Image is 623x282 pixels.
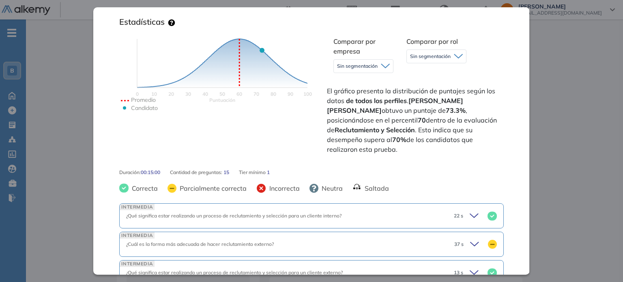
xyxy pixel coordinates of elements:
span: Parcialmente correcta [176,183,247,193]
strong: [PERSON_NAME] [327,106,382,114]
text: Candidato [131,104,158,112]
span: 13 s [454,269,463,276]
span: Sin segmentación [337,63,378,69]
span: Neutra [318,183,343,193]
strong: Reclutamiento y Selección [335,126,415,134]
h3: Estadísticas [119,17,165,27]
span: INTERMEDIA [120,260,155,267]
text: 30 [185,91,191,97]
span: ¿Cuál es la forma más adecuada de hacer reclutamiento externo? [126,241,274,247]
strong: 70% [392,136,406,144]
iframe: Chat Widget [582,243,623,282]
span: ¿Qué significa estar realizando un proceso de reclutamiento y selección para un cliente interno? [126,213,342,219]
span: Saltada [361,183,389,193]
span: Cantidad de preguntas: [170,169,223,176]
text: 10 [151,91,157,97]
text: 100 [303,91,312,97]
text: 80 [271,91,276,97]
strong: de todos los perfiles [346,97,407,105]
span: 15 [223,169,229,176]
span: Comparar por rol [406,37,458,45]
text: Scores [209,97,235,103]
text: 90 [288,91,293,97]
span: INTERMEDIA [120,232,155,238]
text: 0 [136,91,139,97]
span: 37 s [454,241,464,248]
span: INTERMEDIA [120,204,155,210]
strong: 70 [418,116,426,124]
span: Duración : [119,169,141,176]
span: Sin segmentación [410,53,451,60]
strong: [PERSON_NAME] [408,97,463,105]
text: 70 [253,91,259,97]
strong: 73.3% [446,106,466,114]
span: Correcta [129,183,158,193]
span: 1 [267,169,270,176]
text: Promedio [131,96,156,103]
span: 00:15:00 [141,169,160,176]
span: ¿Qué significa estar realizando un proceso de reclutamiento y selección para un cliente externo? [126,269,343,276]
span: Tier mínimo [239,169,267,176]
span: Comparar por empresa [333,37,376,55]
span: El gráfico presenta la distribución de puntajes según los datos . obtuvo un puntaje de , posicion... [327,86,502,154]
text: 60 [236,91,242,97]
span: Incorrecta [266,183,300,193]
text: 50 [219,91,225,97]
div: Widget de chat [582,243,623,282]
text: 20 [168,91,174,97]
span: 22 s [454,212,463,220]
text: 40 [202,91,208,97]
